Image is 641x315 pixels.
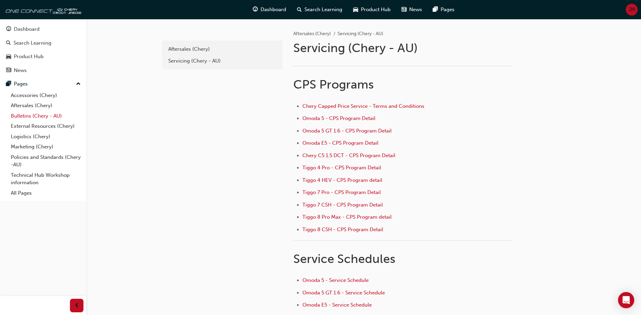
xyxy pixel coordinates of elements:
[165,43,280,55] a: Aftersales (Chery)
[261,6,286,14] span: Dashboard
[3,78,83,90] button: Pages
[302,103,424,109] a: Chery Capped Price Service - Terms and Conditions
[302,115,375,121] a: Omoda 5 - CPS Program Detail
[8,131,83,142] a: Logistics (Chery)
[427,3,460,17] a: pages-iconPages
[302,277,369,283] a: Omoda 5 - Service Schedule
[8,142,83,152] a: Marketing (Chery)
[396,3,427,17] a: news-iconNews
[14,39,51,47] div: Search Learning
[165,55,280,67] a: Servicing (Chery - AU)
[302,128,392,134] a: Omoda 5 GT 1.6 - CPS Program Detail
[297,5,302,14] span: search-icon
[76,80,81,89] span: up-icon
[8,121,83,131] a: External Resources (Chery)
[293,31,331,37] a: Aftersales (Chery)
[302,140,378,146] a: Omoda E5 - CPS Program Detail
[304,6,342,14] span: Search Learning
[8,100,83,111] a: Aftersales (Chery)
[3,37,83,49] a: Search Learning
[6,68,11,74] span: news-icon
[293,41,515,55] h1: Servicing (Chery - AU)
[3,50,83,63] a: Product Hub
[302,152,395,159] a: Chery C5 1.5 DCT - CPS Program Detail
[3,22,83,78] button: DashboardSearch LearningProduct HubNews
[247,3,292,17] a: guage-iconDashboard
[293,77,374,92] span: CPS Programs
[302,302,372,308] a: Omoda E5 - Service Schedule
[441,6,454,14] span: Pages
[409,6,422,14] span: News
[628,6,635,14] span: JM
[8,90,83,101] a: Accessories (Chery)
[401,5,406,14] span: news-icon
[8,188,83,198] a: All Pages
[6,26,11,32] span: guage-icon
[8,111,83,121] a: Bulletins (Chery - AU)
[293,251,395,266] span: Service Schedules
[14,53,44,60] div: Product Hub
[292,3,348,17] a: search-iconSearch Learning
[3,64,83,77] a: News
[14,25,40,33] div: Dashboard
[6,81,11,87] span: pages-icon
[6,40,11,46] span: search-icon
[302,202,383,208] a: Tiggo 7 CSH - CPS Program Detail
[433,5,438,14] span: pages-icon
[6,54,11,60] span: car-icon
[253,5,258,14] span: guage-icon
[74,301,79,310] span: prev-icon
[168,45,276,53] div: Aftersales (Chery)
[3,23,83,35] a: Dashboard
[14,67,27,74] div: News
[14,80,28,88] div: Pages
[302,177,382,183] a: Tiggo 4 HEV - CPS Program detail
[8,152,83,170] a: Policies and Standards (Chery -AU)
[8,170,83,188] a: Technical Hub Workshop information
[168,57,276,65] div: Servicing (Chery - AU)
[361,6,391,14] span: Product Hub
[302,290,385,296] a: Omoda 5 GT 1.6 - Service Schedule
[302,214,392,220] a: Tiggo 8 Pro Max - CPS Program detail
[302,165,381,171] a: Tiggo 4 Pro - CPS Program Detail
[338,30,383,38] li: Servicing (Chery - AU)
[348,3,396,17] a: car-iconProduct Hub
[353,5,358,14] span: car-icon
[302,189,381,195] a: Tiggo 7 Pro - CPS Program Detail
[3,3,81,16] img: oneconnect
[618,292,634,308] div: Open Intercom Messenger
[626,4,638,16] button: JM
[302,226,383,233] a: Tiggo 8 CSH - CPS Program Detail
